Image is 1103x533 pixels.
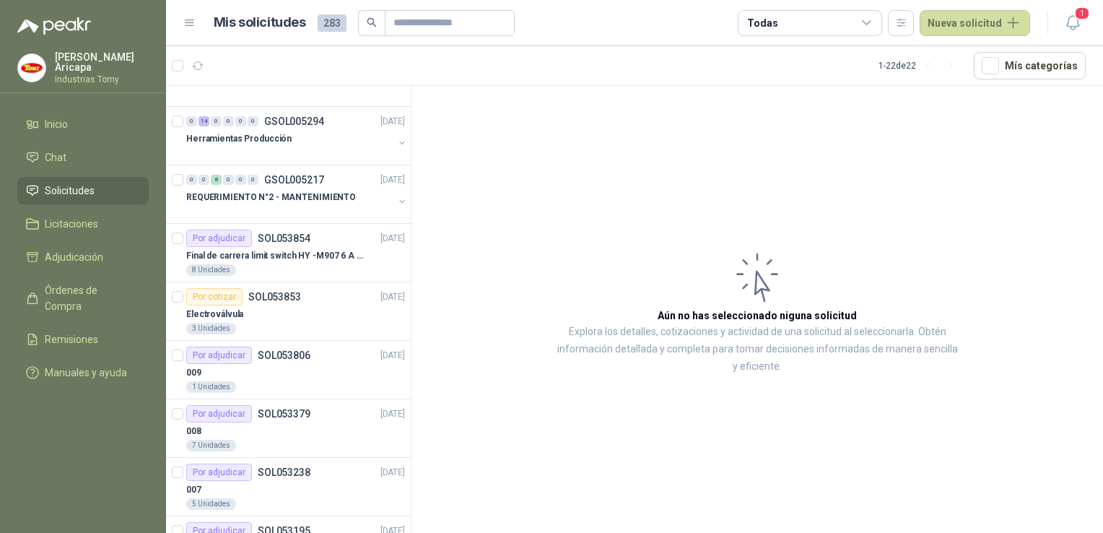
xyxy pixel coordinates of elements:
a: Por adjudicarSOL053806[DATE] 0091 Unidades [166,341,411,399]
p: [DATE] [380,349,405,363]
div: 0 [186,175,197,185]
div: Por adjudicar [186,230,252,247]
a: Por adjudicarSOL053238[DATE] 0075 Unidades [166,458,411,516]
div: Todas [747,15,777,31]
p: SOL053854 [258,233,310,243]
p: SOL053379 [258,409,310,419]
div: 0 [235,175,246,185]
div: 7 Unidades [186,440,236,451]
p: GSOL005294 [264,116,324,126]
span: Órdenes de Compra [45,282,135,314]
div: 0 [248,175,258,185]
button: Mís categorías [974,52,1086,79]
p: SOL053238 [258,467,310,477]
div: 0 [211,116,222,126]
h3: Aún no has seleccionado niguna solicitud [658,308,857,324]
p: [DATE] [380,115,405,129]
div: Por adjudicar [186,347,252,364]
a: Inicio [17,110,149,138]
div: 0 [186,116,197,126]
a: Por cotizarSOL053853[DATE] Electroválvula3 Unidades [166,282,411,341]
p: Explora los detalles, cotizaciones y actividad de una solicitud al seleccionarla. Obtén informaci... [556,324,959,376]
span: Licitaciones [45,216,98,232]
div: 8 Unidades [186,264,236,276]
a: Por adjudicarSOL053379[DATE] 0087 Unidades [166,399,411,458]
span: Chat [45,149,66,165]
p: [PERSON_NAME] Aricapa [55,52,149,72]
p: Industrias Tomy [55,75,149,84]
p: [DATE] [380,407,405,421]
span: Remisiones [45,331,98,347]
span: search [367,17,377,27]
img: Company Logo [18,54,45,82]
p: Herramientas Producción [186,132,292,146]
div: 0 [223,175,234,185]
span: Adjudicación [45,249,103,265]
a: Solicitudes [17,177,149,204]
a: Por adjudicarSOL053854[DATE] Final de carrera limit switch HY -M907 6 A - 250 V a.c8 Unidades [166,224,411,282]
span: Inicio [45,116,68,132]
span: Solicitudes [45,183,95,199]
div: 8 [211,175,222,185]
p: 007 [186,483,201,497]
div: 14 [199,116,209,126]
div: Por cotizar [186,288,243,305]
div: 3 Unidades [186,323,236,334]
span: 283 [318,14,346,32]
p: Final de carrera limit switch HY -M907 6 A - 250 V a.c [186,249,366,263]
div: 1 - 22 de 22 [879,54,962,77]
div: 0 [235,116,246,126]
p: [DATE] [380,232,405,246]
p: SOL053853 [248,292,301,302]
p: [DATE] [380,466,405,480]
p: SOL053806 [258,350,310,360]
h1: Mis solicitudes [214,12,306,33]
a: Órdenes de Compra [17,277,149,320]
p: [DATE] [380,290,405,304]
div: 0 [199,175,209,185]
a: 0 14 0 0 0 0 GSOL005294[DATE] Herramientas Producción [186,113,408,159]
a: Chat [17,144,149,171]
p: [DATE] [380,173,405,187]
a: Licitaciones [17,210,149,238]
p: 009 [186,366,201,380]
p: 008 [186,425,201,438]
div: Por adjudicar [186,405,252,422]
button: Nueva solicitud [920,10,1030,36]
p: GSOL005217 [264,175,324,185]
div: 0 [223,116,234,126]
img: Logo peakr [17,17,91,35]
p: REQUERIMIENTO N°2 - MANTENIMIENTO [186,191,356,204]
button: 1 [1060,10,1086,36]
div: 0 [248,116,258,126]
div: 5 Unidades [186,498,236,510]
span: 1 [1074,6,1090,20]
a: Manuales y ayuda [17,359,149,386]
div: 1 Unidades [186,381,236,393]
p: Electroválvula [186,308,243,321]
a: 0 0 8 0 0 0 GSOL005217[DATE] REQUERIMIENTO N°2 - MANTENIMIENTO [186,171,408,217]
a: Remisiones [17,326,149,353]
div: Por adjudicar [186,464,252,481]
span: Manuales y ayuda [45,365,127,381]
a: Adjudicación [17,243,149,271]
